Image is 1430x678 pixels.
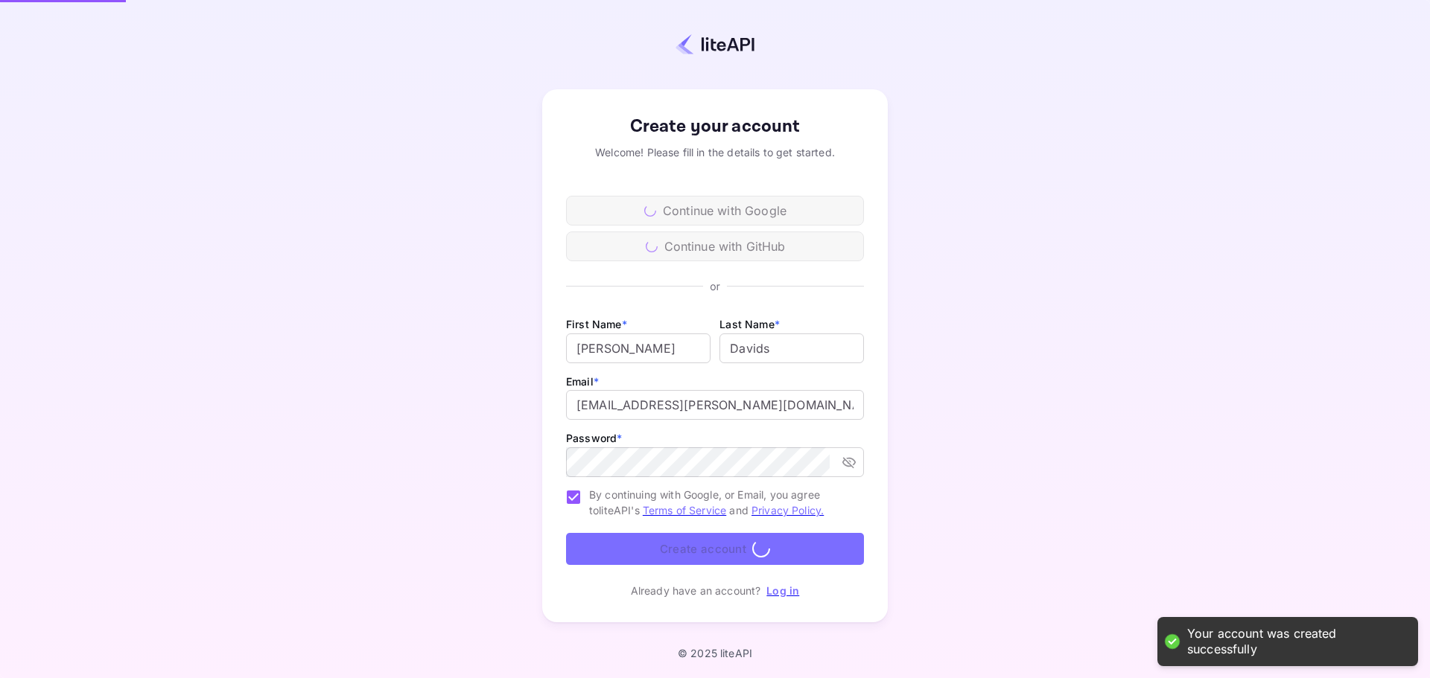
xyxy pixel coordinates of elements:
[566,375,599,388] label: Email
[566,333,711,363] input: John
[836,449,862,476] button: toggle password visibility
[643,504,726,517] a: Terms of Service
[766,584,799,597] a: Log in
[566,231,864,261] div: Continue with GitHub
[676,33,754,55] img: liteapi
[566,113,864,140] div: Create your account
[589,487,852,518] span: By continuing with Google, or Email, you agree to liteAPI's and
[719,333,864,363] input: Doe
[719,318,780,330] label: Last Name
[566,196,864,226] div: Continue with Google
[631,583,761,598] p: Already have an account?
[751,504,824,517] a: Privacy Policy.
[566,318,627,330] label: First Name
[678,647,752,659] p: © 2025 liteAPI
[566,432,622,444] label: Password
[1187,626,1403,657] div: Your account was created successfully
[566,144,864,160] div: Welcome! Please fill in the details to get started.
[566,390,864,420] input: johndoe@gmail.com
